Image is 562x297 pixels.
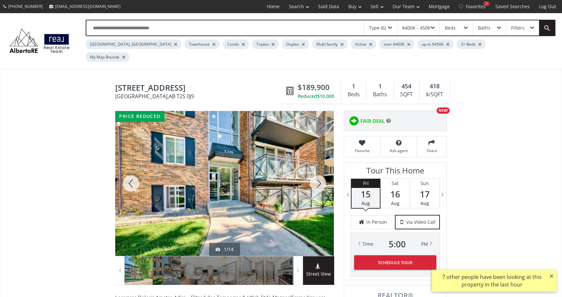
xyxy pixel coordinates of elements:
[216,246,233,253] div: 1/14
[282,39,309,49] div: Duplex
[366,219,387,225] span: in Person
[8,4,43,9] span: [PHONE_NUMBER]
[418,39,453,49] div: up to $450K
[298,93,334,100] div: Reduced
[184,39,220,49] div: Townhouse
[361,200,370,206] span: Aug
[410,179,440,188] div: Sun
[354,255,436,270] button: Schedule Tour
[546,270,557,282] button: ×
[369,26,386,30] div: Type (6)
[115,83,283,94] span: 120 24 Avenue SW #103
[86,52,129,62] div: My Map Bounds
[380,190,410,199] span: 16
[401,82,411,91] span: 454
[351,166,440,178] h3: Tour This Home
[483,1,490,6] div: 25
[397,90,416,100] div: SQFT
[391,200,400,206] span: Aug
[380,179,410,188] div: Sat
[86,39,181,49] div: [GEOGRAPHIC_DATA], [GEOGRAPHIC_DATA]
[362,240,428,249] div: Time PM
[347,148,377,153] span: Favorite
[511,26,525,30] div: Filters
[223,39,249,49] div: Condo
[115,111,334,256] div: 120 24 Avenue SW #103 Calgary, AB T2S 0J9 - Photo 2 of 14
[478,26,490,30] div: Baths
[420,148,443,153] span: Share
[344,90,363,100] div: Beds
[406,219,436,225] span: via Video Call
[370,82,390,91] div: 1
[437,107,450,114] div: NEW!
[252,39,279,49] div: Triplex
[46,0,124,12] a: [EMAIL_ADDRESS][DOMAIN_NAME]
[445,26,456,30] div: Beds
[410,190,440,199] span: 17
[115,111,164,122] div: price reduced
[298,82,330,92] span: $189,900
[402,26,431,30] div: $400K - 450K
[55,4,120,9] span: [EMAIL_ADDRESS][DOMAIN_NAME]
[344,82,363,91] div: 1
[423,82,446,91] div: 418
[115,94,283,99] span: [GEOGRAPHIC_DATA] , AB T2S 0J9
[312,39,348,49] div: Multi family
[360,118,385,125] span: FAIR DEAL
[303,270,334,278] span: Street View
[421,200,429,206] span: Aug
[352,179,380,188] div: Fri
[7,27,73,55] img: Logo
[389,240,406,249] span: 5 : 00
[317,93,334,100] span: $10,000
[423,90,446,100] div: $/SQFT
[370,90,390,100] div: Baths
[435,273,549,288] div: 7 other people have been looking at this property in the last hour
[352,190,380,199] span: 15
[384,148,413,153] span: Ask agent
[351,39,376,49] div: Active
[379,39,414,49] div: over $400K
[457,39,486,49] div: 3+ Beds
[347,114,360,127] img: rating icon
